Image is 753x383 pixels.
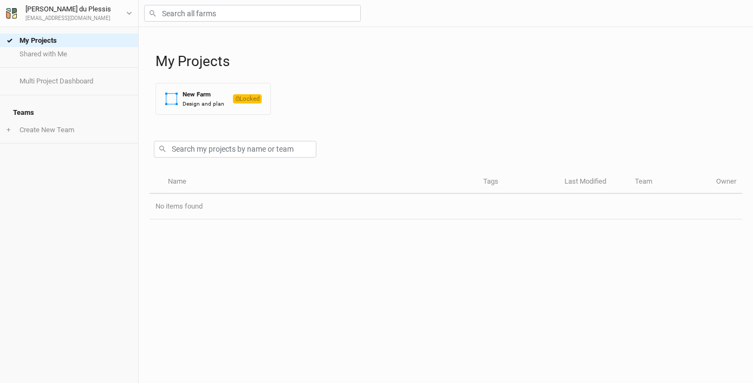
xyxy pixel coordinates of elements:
[150,194,742,219] td: No items found
[25,4,111,15] div: [PERSON_NAME] du Plessis
[155,83,271,115] button: New FarmDesign and planLocked
[233,94,262,103] span: Locked
[183,90,224,99] div: New Farm
[154,141,316,158] input: Search my projects by name or team
[559,171,629,194] th: Last Modified
[155,53,742,70] h1: My Projects
[183,100,224,108] div: Design and plan
[144,5,361,22] input: Search all farms
[710,171,742,194] th: Owner
[629,171,710,194] th: Team
[25,15,111,23] div: [EMAIL_ADDRESS][DOMAIN_NAME]
[477,171,559,194] th: Tags
[161,171,477,194] th: Name
[7,126,10,134] span: +
[5,3,133,23] button: [PERSON_NAME] du Plessis[EMAIL_ADDRESS][DOMAIN_NAME]
[7,102,132,124] h4: Teams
